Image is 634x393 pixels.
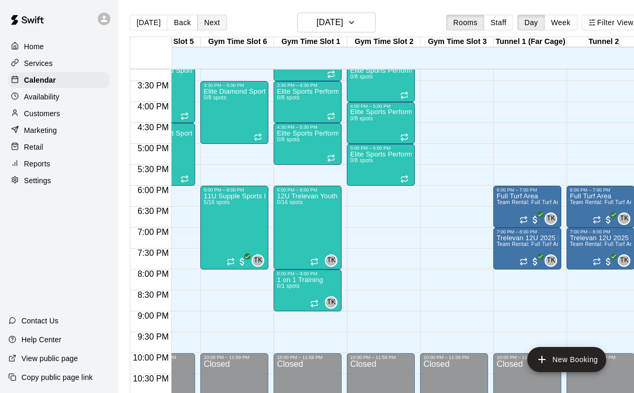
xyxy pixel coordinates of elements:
[24,75,56,85] p: Calendar
[310,299,319,308] span: Recurring event
[620,214,628,224] span: TK
[8,39,109,54] div: Home
[274,37,347,47] div: Gym Time Slot 1
[135,102,172,111] span: 4:00 PM
[620,255,628,266] span: TK
[527,347,606,372] button: add
[347,37,421,47] div: Gym Time Slot 2
[277,95,300,100] span: 0/8 spots filled
[274,186,342,270] div: 6:00 PM – 8:00 PM: 12U Trelevan Youth Training Sports Farm LWR - Fall 2025
[350,74,373,80] span: 0/8 spots filled
[135,81,172,90] span: 3:30 PM
[135,290,172,299] span: 8:30 PM
[593,216,601,224] span: Recurring event
[203,199,229,205] span: 5/16 spots filled
[130,374,171,383] span: 10:30 PM
[203,355,265,360] div: 10:00 PM – 11:59 PM
[493,228,561,270] div: 7:00 PM – 8:00 PM: Trelevan 12U 2025 Fall
[496,199,564,205] span: Team Rental: Full Turf Area
[297,13,376,32] button: [DATE]
[135,228,172,237] span: 7:00 PM
[24,175,51,186] p: Settings
[21,353,78,364] p: View public page
[24,125,57,136] p: Marketing
[530,256,540,267] span: All customers have paid
[24,159,50,169] p: Reports
[347,102,415,144] div: 4:00 PM – 5:00 PM: Elite Sports Performance Training
[494,37,567,47] div: Tunnel 1 (Far Cage)
[277,199,302,205] span: 0/16 spots filled
[329,296,337,309] span: Travis Koon
[603,215,614,225] span: All customers have paid
[277,271,338,276] div: 8:00 PM – 9:00 PM
[180,175,189,183] span: Recurring event
[350,116,373,121] span: 0/8 spots filled
[8,122,109,138] a: Marketing
[24,58,53,69] p: Services
[545,254,557,267] div: Travis Koon
[547,255,555,266] span: TK
[135,186,172,195] span: 6:00 PM
[530,215,540,225] span: All customers have paid
[135,249,172,257] span: 7:30 PM
[350,158,373,163] span: 0/8 spots filled
[446,15,484,30] button: Rooms
[327,255,335,266] span: TK
[277,125,338,130] div: 4:30 PM – 5:30 PM
[545,212,557,225] div: Travis Koon
[8,106,109,121] a: Customers
[350,355,412,360] div: 10:00 PM – 11:59 PM
[622,212,630,225] span: Travis Koon
[8,173,109,188] a: Settings
[200,81,268,144] div: 3:30 PM – 5:00 PM: Elite Diamond Sports Performance Training
[8,72,109,88] div: Calendar
[316,15,343,30] h6: [DATE]
[135,311,172,320] span: 9:00 PM
[519,257,528,266] span: Recurring event
[570,187,631,193] div: 6:00 PM – 7:00 PM
[274,123,342,165] div: 4:30 PM – 5:30 PM: Elite Sports Performance Training
[21,372,93,383] p: Copy public page link
[8,89,109,105] a: Availability
[24,41,44,52] p: Home
[167,15,198,30] button: Back
[254,133,262,141] span: Recurring event
[135,207,172,216] span: 6:30 PM
[496,229,558,234] div: 7:00 PM – 8:00 PM
[8,55,109,71] div: Services
[135,123,172,132] span: 4:30 PM
[256,254,264,267] span: Travis Koon
[547,214,555,224] span: TK
[400,133,409,141] span: Recurring event
[570,229,631,234] div: 7:00 PM – 8:00 PM
[21,334,61,345] p: Help Center
[519,216,528,224] span: Recurring event
[549,212,557,225] span: Travis Koon
[545,15,578,30] button: Week
[24,142,43,152] p: Retail
[325,296,337,309] div: Travis Koon
[549,254,557,267] span: Travis Koon
[618,212,630,225] div: Travis Koon
[277,355,338,360] div: 10:00 PM – 11:59 PM
[329,254,337,267] span: Travis Koon
[593,257,601,266] span: Recurring event
[237,256,247,267] span: All customers have paid
[496,241,564,247] span: Team Rental: Full Turf Area
[180,112,189,120] span: Recurring event
[130,353,171,362] span: 10:00 PM
[603,256,614,267] span: All customers have paid
[400,175,409,183] span: Recurring event
[493,186,561,228] div: 6:00 PM – 7:00 PM: Full Turf Area
[274,270,342,311] div: 8:00 PM – 9:00 PM: 1 on 1 Training
[24,92,60,102] p: Availability
[327,297,335,308] span: TK
[347,144,415,186] div: 5:00 PM – 6:00 PM: Elite Sports Performance Training
[421,37,494,47] div: Gym Time Slot 3
[484,15,514,30] button: Staff
[201,37,274,47] div: Gym Time Slot 6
